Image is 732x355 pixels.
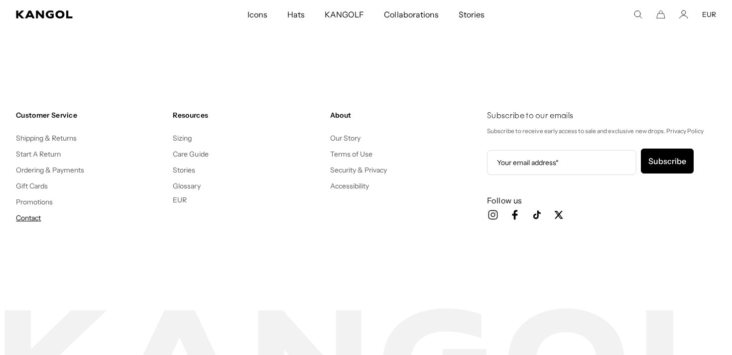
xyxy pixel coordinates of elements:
a: Contact [16,213,41,222]
a: Sizing [173,134,192,143]
a: Accessibility [330,181,369,190]
a: Shipping & Returns [16,134,77,143]
h3: Follow us [487,195,716,206]
a: Gift Cards [16,181,48,190]
a: Start A Return [16,150,61,159]
a: Our Story [330,134,361,143]
button: Subscribe [641,149,694,174]
a: Stories [173,166,195,175]
a: Glossary [173,181,200,190]
a: Promotions [16,197,53,206]
button: EUR [173,195,187,204]
a: Security & Privacy [330,166,387,175]
button: Cart [656,10,665,19]
a: Ordering & Payments [16,166,85,175]
h4: About [330,111,479,120]
a: Care Guide [173,150,208,159]
h4: Customer Service [16,111,165,120]
a: Terms of Use [330,150,372,159]
h4: Subscribe to our emails [487,111,716,122]
summary: Search here [633,10,642,19]
button: EUR [702,10,716,19]
h4: Resources [173,111,322,120]
a: Account [679,10,688,19]
a: Kangol [16,10,164,18]
p: Subscribe to receive early access to sale and exclusive new drops. Privacy Policy [487,126,716,137]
